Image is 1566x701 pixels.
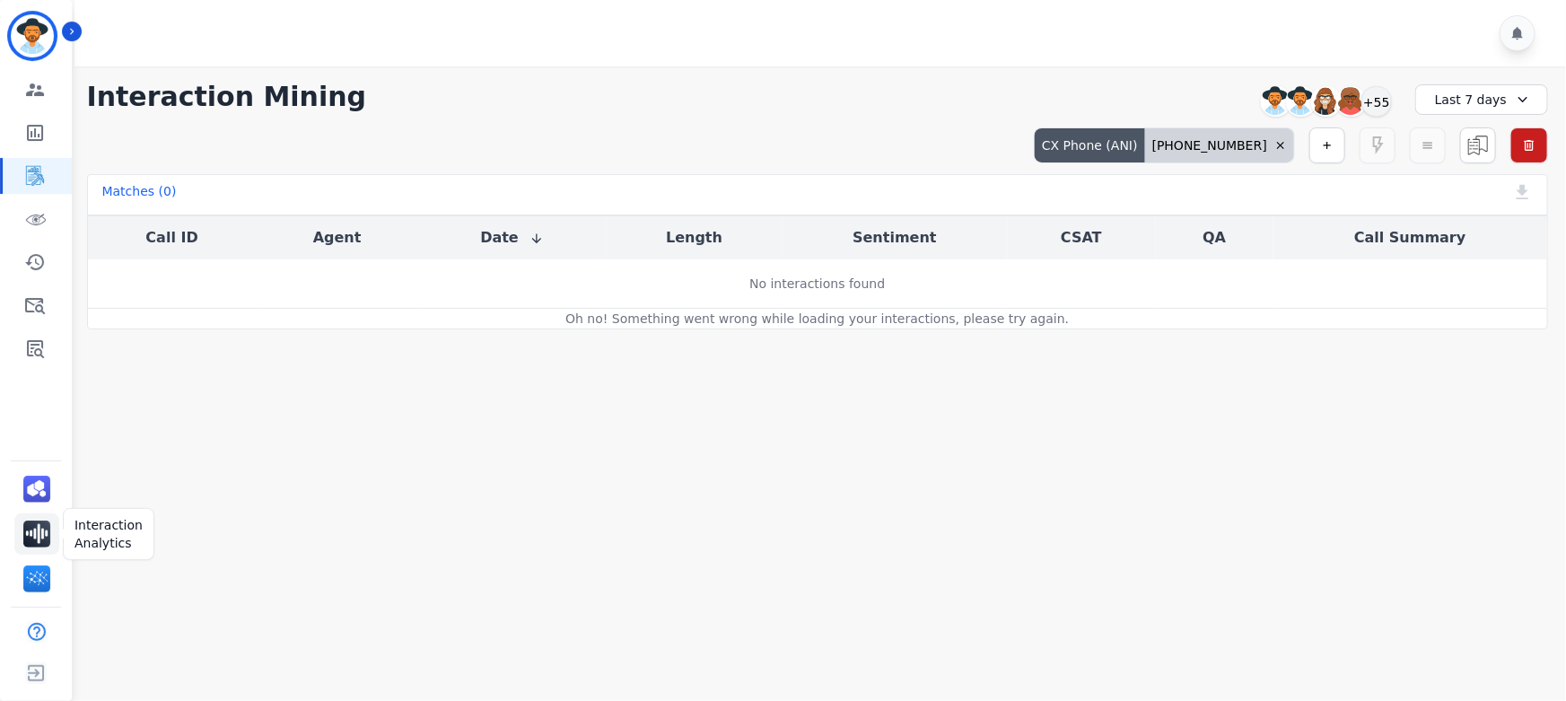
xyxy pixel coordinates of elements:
div: +55 [1361,86,1392,117]
div: Oh no! Something went wrong while loading your interactions, please try again. [89,310,1547,328]
div: CX Phone (ANI) [1035,128,1145,162]
button: Agent [313,227,362,249]
button: Call Summary [1354,227,1465,249]
button: Sentiment [853,227,936,249]
div: Matches ( 0 ) [102,182,177,207]
button: Date [480,227,544,249]
button: Length [666,227,722,249]
button: Call ID [145,227,197,249]
button: QA [1203,227,1226,249]
div: No interactions found [749,275,885,293]
div: Last 7 days [1415,84,1548,115]
img: Bordered avatar [11,14,54,57]
h1: Interaction Mining [87,81,367,113]
button: CSAT [1061,227,1102,249]
div: [PHONE_NUMBER] [1145,128,1294,162]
